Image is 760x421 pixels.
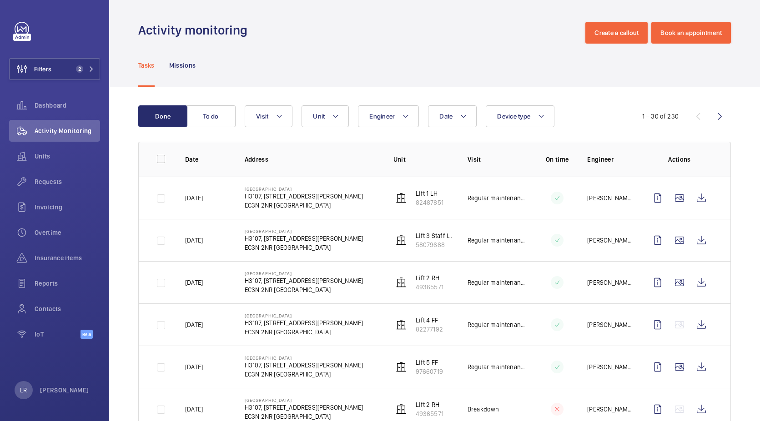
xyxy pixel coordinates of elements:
button: Visit [245,105,292,127]
h1: Activity monitoring [138,22,253,39]
img: elevator.svg [396,362,407,372]
span: Contacts [35,304,100,313]
p: [DATE] [185,320,203,329]
img: elevator.svg [396,319,407,330]
p: Engineer [587,155,632,164]
button: Date [428,105,477,127]
p: EC3N 2NR [GEOGRAPHIC_DATA] [245,243,363,252]
span: 2 [76,65,83,73]
img: elevator.svg [396,193,407,203]
p: [PERSON_NAME] [587,236,632,245]
img: elevator.svg [396,404,407,415]
p: Actions [647,155,712,164]
p: H3107, [STREET_ADDRESS][PERSON_NAME] [245,276,363,285]
p: EC3N 2NR [GEOGRAPHIC_DATA] [245,327,363,337]
button: Filters2 [9,58,100,80]
p: [GEOGRAPHIC_DATA] [245,271,363,276]
p: [DATE] [185,193,203,203]
span: Activity Monitoring [35,126,100,135]
span: Date [439,113,453,120]
p: 82487851 [416,198,443,207]
div: 1 – 30 of 230 [642,112,679,121]
p: [PERSON_NAME] [587,362,632,371]
p: Breakdown [468,405,499,414]
span: Engineer [369,113,395,120]
p: [GEOGRAPHIC_DATA] [245,186,363,192]
p: [PERSON_NAME] [587,405,632,414]
p: Lift 5 FF [416,358,443,367]
p: Visit [468,155,527,164]
span: Reports [35,279,100,288]
span: Invoicing [35,203,100,212]
p: [DATE] [185,278,203,287]
p: 58079688 [416,240,453,249]
p: Regular maintenance [468,320,527,329]
span: Filters [34,64,51,74]
p: H3107, [STREET_ADDRESS][PERSON_NAME] [245,361,363,370]
p: H3107, [STREET_ADDRESS][PERSON_NAME] [245,192,363,201]
p: H3107, [STREET_ADDRESS][PERSON_NAME] [245,318,363,327]
p: EC3N 2NR [GEOGRAPHIC_DATA] [245,201,363,210]
p: Lift 4 FF [416,316,443,325]
p: [DATE] [185,362,203,371]
p: [DATE] [185,405,203,414]
button: Device type [486,105,554,127]
p: H3107, [STREET_ADDRESS][PERSON_NAME] [245,234,363,243]
span: Insurance items [35,253,100,263]
img: elevator.svg [396,277,407,288]
p: [PERSON_NAME] [587,320,632,329]
p: Missions [169,61,196,70]
p: 82277192 [416,325,443,334]
p: H3107, [STREET_ADDRESS][PERSON_NAME] [245,403,363,412]
p: Tasks [138,61,155,70]
p: Regular maintenance [468,278,527,287]
p: 49365571 [416,409,443,418]
p: [PERSON_NAME] [587,193,632,203]
p: Lift 1 LH [416,189,443,198]
p: Regular maintenance [468,193,527,203]
span: Requests [35,177,100,186]
span: Device type [497,113,530,120]
p: Lift 3 Staff lift [416,231,453,240]
button: Done [138,105,187,127]
p: Date [185,155,230,164]
p: [GEOGRAPHIC_DATA] [245,313,363,318]
p: 97660719 [416,367,443,376]
p: Lift 2 RH [416,400,443,409]
span: Dashboard [35,101,100,110]
p: [GEOGRAPHIC_DATA] [245,397,363,403]
p: EC3N 2NR [GEOGRAPHIC_DATA] [245,285,363,294]
p: On time [542,155,573,164]
p: [DATE] [185,236,203,245]
p: Unit [393,155,453,164]
button: Create a callout [585,22,648,44]
p: EC3N 2NR [GEOGRAPHIC_DATA] [245,412,363,421]
p: Regular maintenance [468,236,527,245]
p: [PERSON_NAME] [40,386,89,395]
p: [GEOGRAPHIC_DATA] [245,355,363,361]
p: LR [20,386,27,395]
p: EC3N 2NR [GEOGRAPHIC_DATA] [245,370,363,379]
p: Address [245,155,379,164]
button: Engineer [358,105,419,127]
p: 49365571 [416,282,443,292]
p: Lift 2 RH [416,273,443,282]
p: [PERSON_NAME] [587,278,632,287]
span: Overtime [35,228,100,237]
span: Beta [81,330,93,339]
button: Unit [302,105,349,127]
span: Unit [313,113,325,120]
span: Units [35,152,100,161]
span: Visit [256,113,268,120]
img: elevator.svg [396,235,407,246]
button: To do [186,105,236,127]
button: Book an appointment [651,22,731,44]
p: Regular maintenance [468,362,527,371]
p: [GEOGRAPHIC_DATA] [245,228,363,234]
span: IoT [35,330,81,339]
